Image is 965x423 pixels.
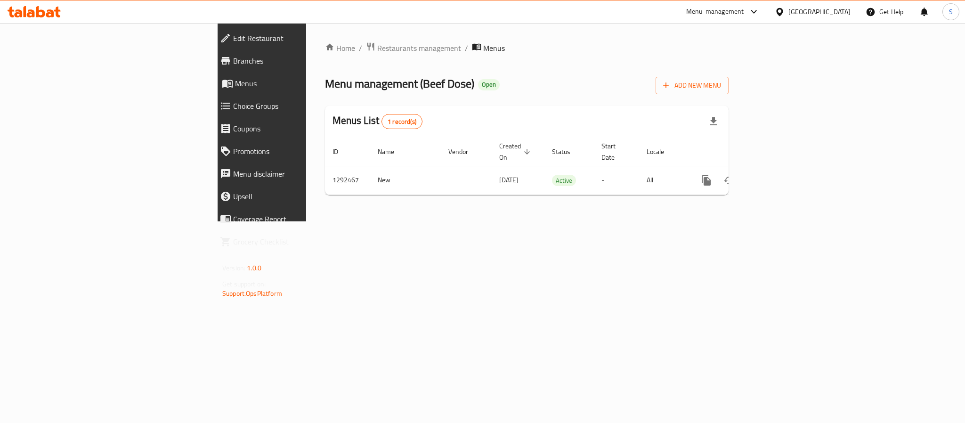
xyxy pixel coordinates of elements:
[688,138,793,166] th: Actions
[382,117,422,126] span: 1 record(s)
[212,208,379,230] a: Coverage Report
[212,185,379,208] a: Upsell
[718,169,740,192] button: Change Status
[647,146,676,157] span: Locale
[465,42,468,54] li: /
[332,146,350,157] span: ID
[332,114,422,129] h2: Menus List
[233,213,371,225] span: Coverage Report
[212,140,379,163] a: Promotions
[499,140,533,163] span: Created On
[377,42,461,54] span: Restaurants management
[381,114,422,129] div: Total records count
[233,191,371,202] span: Upsell
[639,166,688,195] td: All
[695,169,718,192] button: more
[222,262,245,274] span: Version:
[235,78,371,89] span: Menus
[212,49,379,72] a: Branches
[233,168,371,179] span: Menu disclaimer
[499,174,519,186] span: [DATE]
[686,6,744,17] div: Menu-management
[366,42,461,54] a: Restaurants management
[478,79,500,90] div: Open
[233,123,371,134] span: Coupons
[212,72,379,95] a: Menus
[478,81,500,89] span: Open
[325,138,793,195] table: enhanced table
[222,278,266,290] span: Get support on:
[247,262,261,274] span: 1.0.0
[594,166,639,195] td: -
[663,80,721,91] span: Add New Menu
[233,236,371,247] span: Grocery Checklist
[448,146,480,157] span: Vendor
[233,33,371,44] span: Edit Restaurant
[325,42,729,54] nav: breadcrumb
[212,163,379,185] a: Menu disclaimer
[656,77,729,94] button: Add New Menu
[378,146,406,157] span: Name
[788,7,851,17] div: [GEOGRAPHIC_DATA]
[601,140,628,163] span: Start Date
[212,117,379,140] a: Coupons
[949,7,953,17] span: S
[233,100,371,112] span: Choice Groups
[222,287,282,300] a: Support.OpsPlatform
[370,166,441,195] td: New
[552,175,576,186] span: Active
[325,73,474,94] span: Menu management ( Beef Dose )
[212,95,379,117] a: Choice Groups
[483,42,505,54] span: Menus
[233,55,371,66] span: Branches
[702,110,725,133] div: Export file
[552,146,583,157] span: Status
[212,27,379,49] a: Edit Restaurant
[233,146,371,157] span: Promotions
[212,230,379,253] a: Grocery Checklist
